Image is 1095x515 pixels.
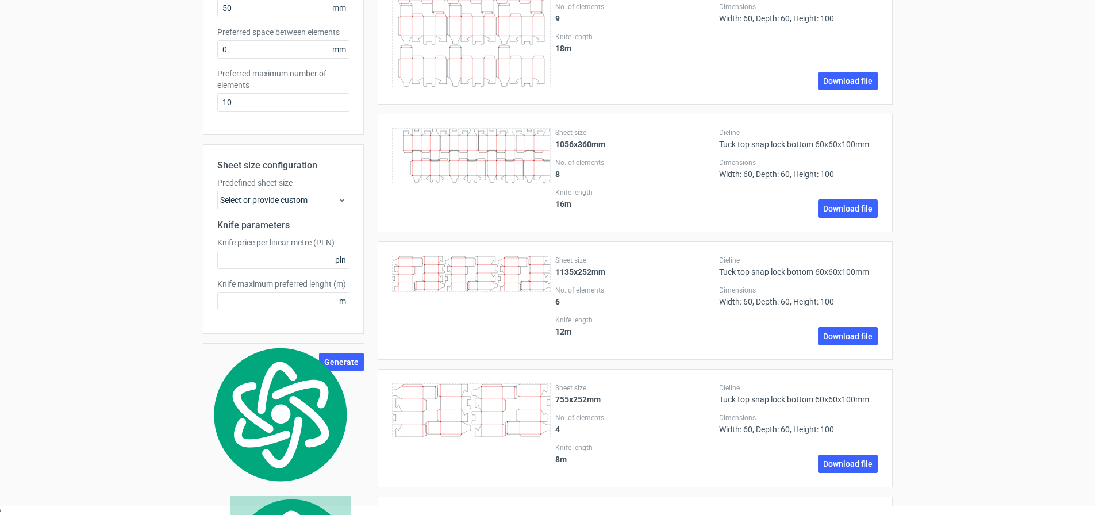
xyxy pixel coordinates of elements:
strong: 6 [555,297,560,306]
label: Knife length [555,188,714,197]
strong: 8 m [555,455,567,464]
strong: 1135x252mm [555,267,605,276]
div: Width: 60, Depth: 60, Height: 100 [719,2,878,23]
strong: 1056x360mm [555,140,605,149]
label: No. of elements [555,286,714,295]
label: Preferred maximum number of elements [217,68,349,91]
a: Download file [818,72,878,90]
label: Dimensions [719,413,878,422]
label: Dimensions [719,286,878,295]
label: Dieline [719,128,878,137]
div: Width: 60, Depth: 60, Height: 100 [719,413,878,434]
label: Dimensions [719,2,878,11]
label: Sheet size [555,128,714,137]
label: Knife length [555,32,714,41]
strong: 4 [555,425,560,434]
div: Select or provide custom [217,191,349,209]
img: logo.svg [208,344,351,485]
h2: Knife parameters [217,218,349,232]
strong: 9 [555,14,560,23]
strong: 8 [555,170,560,179]
label: No. of elements [555,413,714,422]
label: No. of elements [555,2,714,11]
span: m [336,293,349,310]
strong: 18 m [555,44,571,53]
label: Preferred space between elements [217,26,349,38]
div: Tuck top snap lock bottom 60x60x100mm [719,256,878,276]
div: Width: 60, Depth: 60, Height: 100 [719,158,878,179]
span: mm [329,41,349,58]
label: Sheet size [555,383,714,393]
label: Predefined sheet size [217,177,349,189]
div: Tuck top snap lock bottom 60x60x100mm [719,128,878,149]
label: Dieline [719,256,878,265]
a: Download file [818,327,878,345]
strong: 755x252mm [555,395,601,404]
label: Knife length [555,443,714,452]
strong: 12 m [555,327,571,336]
label: Dieline [719,383,878,393]
label: Knife maximum preferred lenght (m) [217,278,349,290]
strong: 16 m [555,199,571,209]
label: Knife price per linear metre (PLN) [217,237,349,248]
a: Download file [818,455,878,473]
div: Width: 60, Depth: 60, Height: 100 [719,286,878,306]
div: Tuck top snap lock bottom 60x60x100mm [719,383,878,404]
h2: Sheet size configuration [217,159,349,172]
a: Download file [818,199,878,218]
label: Knife length [555,316,714,325]
label: Sheet size [555,256,714,265]
label: No. of elements [555,158,714,167]
label: Dimensions [719,158,878,167]
span: pln [332,251,349,268]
